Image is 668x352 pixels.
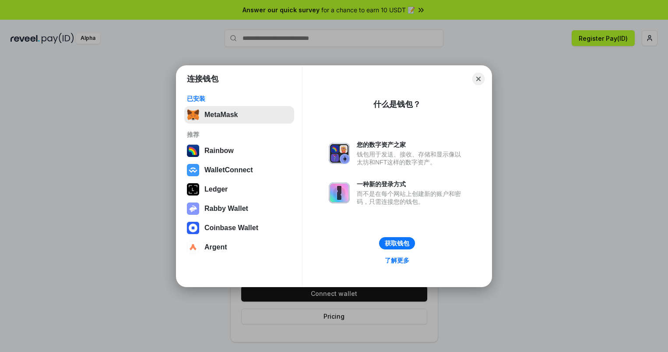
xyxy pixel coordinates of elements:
img: svg+xml,%3Csvg%20width%3D%22120%22%20height%3D%22120%22%20viewBox%3D%220%200%20120%20120%22%20fil... [187,145,199,157]
div: 推荐 [187,131,292,139]
img: svg+xml,%3Csvg%20width%3D%2228%22%20height%3D%2228%22%20viewBox%3D%220%200%2028%2028%22%20fill%3D... [187,241,199,253]
button: Ledger [184,181,294,198]
div: Rainbow [204,147,234,155]
button: Close [472,73,485,85]
button: WalletConnect [184,161,294,179]
div: Argent [204,243,227,251]
div: Ledger [204,185,228,193]
div: 什么是钱包？ [373,99,421,110]
img: svg+xml,%3Csvg%20width%3D%2228%22%20height%3D%2228%22%20viewBox%3D%220%200%2028%2028%22%20fill%3D... [187,222,199,234]
div: 已安装 [187,95,292,103]
button: MetaMask [184,106,294,124]
h1: 连接钱包 [187,74,218,84]
button: Rainbow [184,142,294,160]
button: Coinbase Wallet [184,219,294,237]
img: svg+xml,%3Csvg%20xmlns%3D%22http%3A%2F%2Fwww.w3.org%2F2000%2Fsvg%22%20width%3D%2228%22%20height%3... [187,183,199,196]
img: svg+xml,%3Csvg%20fill%3D%22none%22%20height%3D%2233%22%20viewBox%3D%220%200%2035%2033%22%20width%... [187,109,199,121]
div: 了解更多 [385,256,409,264]
button: Rabby Wallet [184,200,294,217]
div: 而不是在每个网站上创建新的账户和密码，只需连接您的钱包。 [357,190,465,206]
div: WalletConnect [204,166,253,174]
button: 获取钱包 [379,237,415,249]
img: svg+xml,%3Csvg%20xmlns%3D%22http%3A%2F%2Fwww.w3.org%2F2000%2Fsvg%22%20fill%3D%22none%22%20viewBox... [187,203,199,215]
div: Rabby Wallet [204,205,248,213]
img: svg+xml,%3Csvg%20width%3D%2228%22%20height%3D%2228%22%20viewBox%3D%220%200%2028%2028%22%20fill%3D... [187,164,199,176]
img: svg+xml,%3Csvg%20xmlns%3D%22http%3A%2F%2Fwww.w3.org%2F2000%2Fsvg%22%20fill%3D%22none%22%20viewBox... [329,143,350,164]
div: 您的数字资产之家 [357,141,465,149]
div: Coinbase Wallet [204,224,258,232]
div: 钱包用于发送、接收、存储和显示像以太坊和NFT这样的数字资产。 [357,150,465,166]
div: 获取钱包 [385,239,409,247]
img: svg+xml,%3Csvg%20xmlns%3D%22http%3A%2F%2Fwww.w3.org%2F2000%2Fsvg%22%20fill%3D%22none%22%20viewBox... [329,182,350,203]
button: Argent [184,238,294,256]
a: 了解更多 [380,255,415,266]
div: 一种新的登录方式 [357,180,465,188]
div: MetaMask [204,111,238,119]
